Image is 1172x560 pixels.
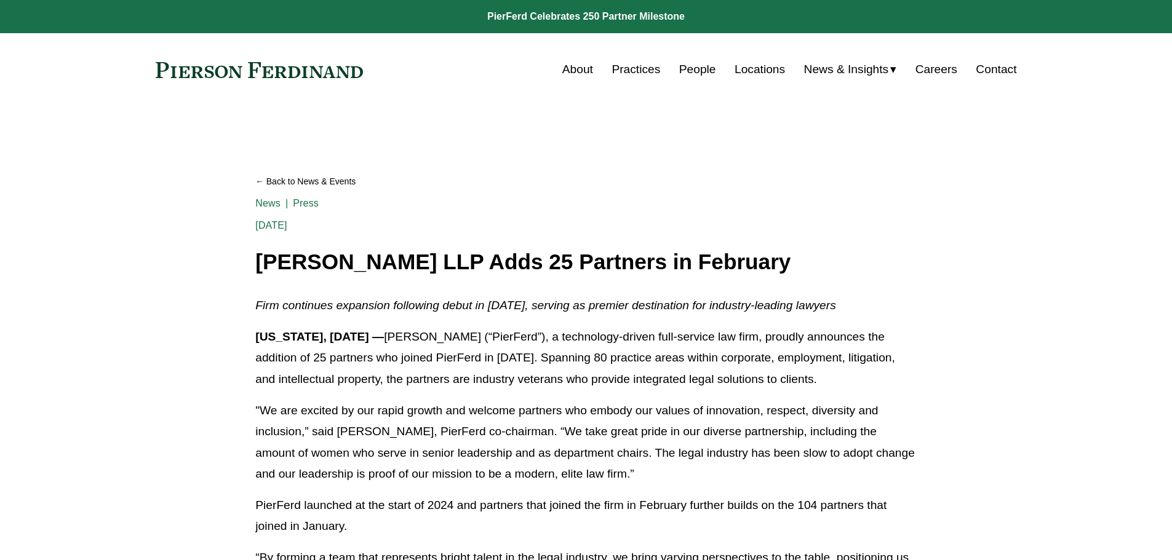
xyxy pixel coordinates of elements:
[255,220,287,231] span: [DATE]
[255,330,384,343] strong: [US_STATE], [DATE] —
[255,198,281,208] a: News
[562,58,593,81] a: About
[255,495,916,537] p: PierFerd launched at the start of 2024 and partners that joined the firm in February further buil...
[804,58,897,81] a: folder dropdown
[804,59,889,81] span: News & Insights
[255,171,916,192] a: Back to News & Events
[255,250,916,274] h1: [PERSON_NAME] LLP Adds 25 Partners in February
[612,58,660,81] a: Practices
[976,58,1016,81] a: Contact
[293,198,319,208] a: Press
[255,299,835,312] em: Firm continues expansion following debut in [DATE], serving as premier destination for industry-l...
[255,326,916,390] p: [PERSON_NAME] (“PierFerd”), a technology-driven full-service law firm, proudly announces the addi...
[915,58,957,81] a: Careers
[735,58,785,81] a: Locations
[679,58,716,81] a: People
[255,400,916,485] p: "We are excited by our rapid growth and welcome partners who embody our values of innovation, res...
